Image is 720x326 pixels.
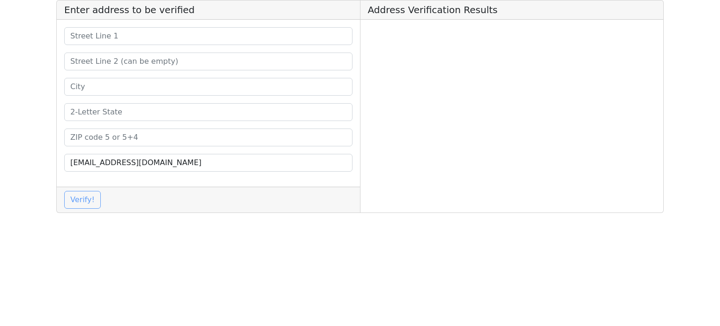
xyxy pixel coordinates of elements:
[64,53,352,70] input: Street Line 2 (can be empty)
[64,129,352,146] input: ZIP code 5 or 5+4
[64,103,352,121] input: 2-Letter State
[360,0,664,20] h5: Address Verification Results
[64,154,352,172] input: Your Email
[64,27,352,45] input: Street Line 1
[64,78,352,96] input: City
[57,0,360,20] h5: Enter address to be verified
